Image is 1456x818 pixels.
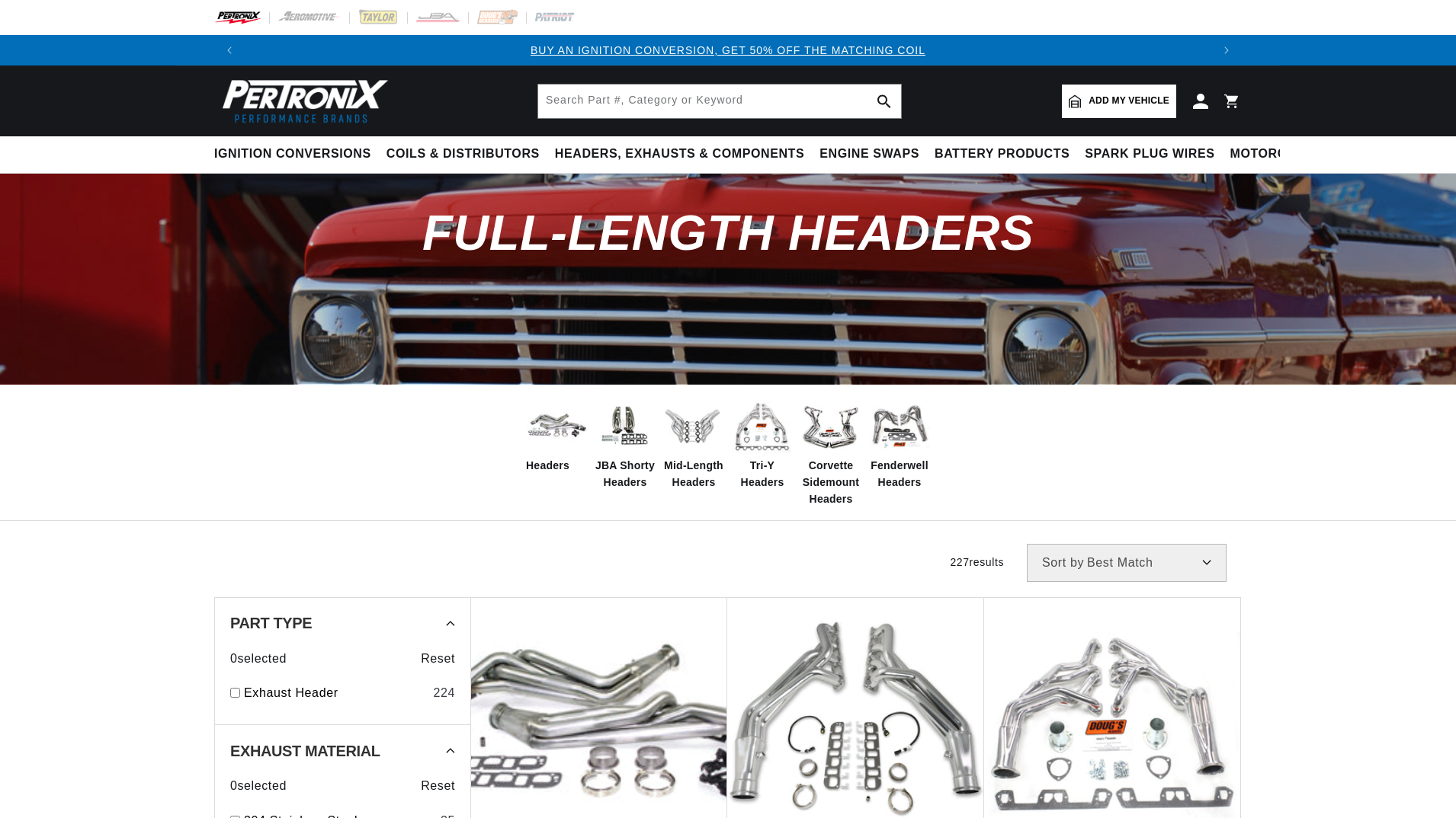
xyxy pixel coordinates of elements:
summary: Battery Products [927,136,1077,172]
span: Ignition Conversions [214,146,371,162]
span: Part Type [230,615,312,631]
div: 224 [433,683,455,703]
span: Spark Plug Wires [1085,146,1214,162]
img: Fenderwell Headers [869,396,930,457]
span: Tri-Y Headers [732,457,793,491]
a: Mid-Length Headers Mid-Length Headers [663,396,724,491]
span: Corvette Sidemount Headers [800,457,861,508]
span: Reset [421,649,455,669]
summary: Coils & Distributors [379,136,547,172]
span: Headers [526,457,569,474]
span: Exhaust Material [230,743,380,759]
slideshow-component: Translation missing: en.sections.announcements.announcement_bar [176,35,1280,66]
button: Translation missing: en.sections.announcements.next_announcement [1211,35,1242,66]
span: JBA Shorty Headers [595,457,656,491]
img: Headers [526,402,587,450]
a: Add my vehicle [1062,85,1176,118]
summary: Ignition Conversions [214,136,379,172]
a: Tri-Y Headers Tri-Y Headers [732,396,793,491]
img: JBA Shorty Headers [595,401,656,452]
a: JBA Shorty Headers JBA Shorty Headers [595,396,656,491]
a: Fenderwell Headers Fenderwell Headers [869,396,930,491]
span: Motorcycle [1230,146,1321,162]
span: Headers, Exhausts & Components [555,146,804,162]
span: Reset [421,776,455,796]
button: Translation missing: en.sections.announcements.previous_announcement [214,35,245,66]
a: BUY AN IGNITION CONVERSION, GET 50% OFF THE MATCHING COIL [531,44,925,56]
summary: Spark Plug Wires [1077,136,1222,172]
img: Tri-Y Headers [732,396,793,457]
span: Full-Length Headers [422,205,1034,260]
span: Mid-Length Headers [663,457,724,491]
summary: Headers, Exhausts & Components [547,136,812,172]
span: Sort by [1042,557,1084,569]
img: Corvette Sidemount Headers [800,396,861,457]
input: Search Part #, Category or Keyword [538,85,901,118]
span: Battery Products [935,146,1070,162]
img: Mid-Length Headers [663,396,724,457]
summary: Engine Swaps [812,136,927,172]
span: Fenderwell Headers [869,457,930,491]
span: 0 selected [230,776,287,796]
img: Pertronix [214,75,390,127]
a: Exhaust Header [244,683,427,703]
button: search button [868,85,901,118]
span: 227 results [950,556,1004,568]
span: Add my vehicle [1089,94,1169,108]
span: Coils & Distributors [386,146,540,162]
select: Sort by [1027,544,1227,582]
a: Corvette Sidemount Headers Corvette Sidemount Headers [800,396,861,508]
summary: Motorcycle [1223,136,1329,172]
span: Engine Swaps [819,146,919,162]
a: Headers Headers [526,396,587,474]
span: 0 selected [230,649,287,669]
div: 1 of 3 [245,42,1211,59]
div: Announcement [245,42,1211,59]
